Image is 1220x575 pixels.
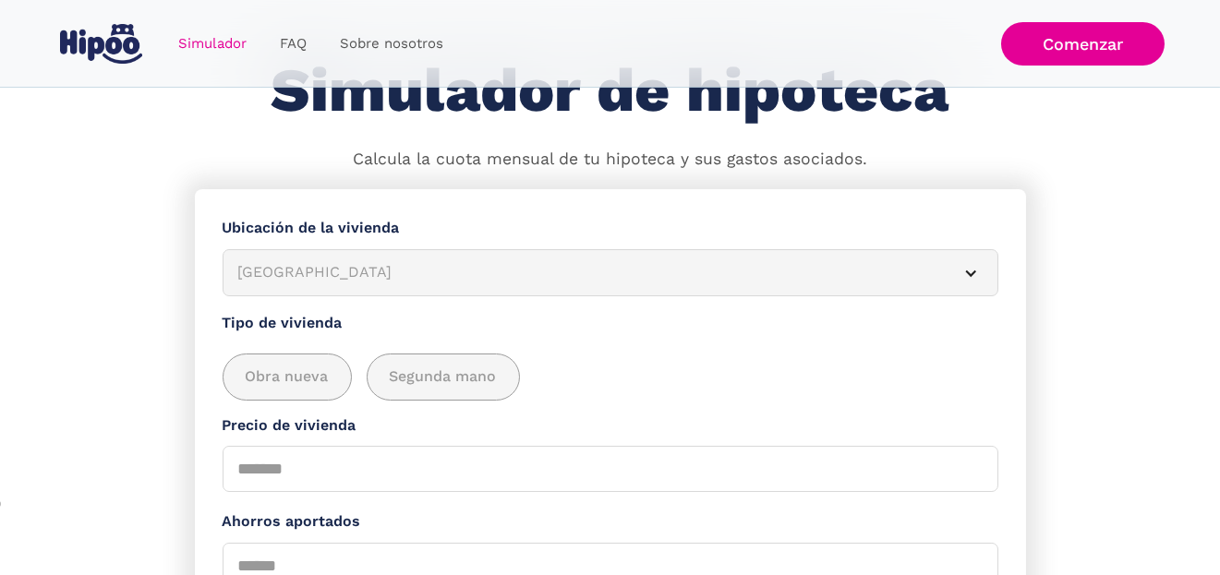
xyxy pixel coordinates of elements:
p: Calcula la cuota mensual de tu hipoteca y sus gastos asociados. [353,148,867,172]
h1: Simulador de hipoteca [272,57,949,125]
article: [GEOGRAPHIC_DATA] [223,249,998,296]
a: Comenzar [1001,22,1165,66]
span: Segunda mano [390,365,497,389]
a: home [56,17,147,71]
label: Tipo de vivienda [223,312,998,335]
div: add_description_here [223,353,998,401]
label: Ubicación de la vivienda [223,217,998,240]
span: Obra nueva [246,365,329,389]
a: Sobre nosotros [323,26,460,62]
a: FAQ [263,26,323,62]
label: Ahorros aportados [223,510,998,533]
a: Simulador [162,26,263,62]
label: Precio de vivienda [223,414,998,437]
div: [GEOGRAPHIC_DATA] [238,261,938,284]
